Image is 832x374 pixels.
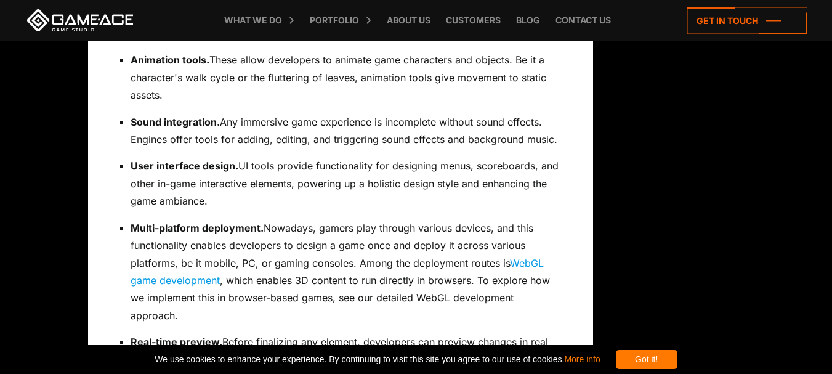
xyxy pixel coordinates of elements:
p: Any immersive game experience is incomplete without sound effects. Engines offer tools for adding... [131,113,562,148]
p: These allow developers to animate game characters and objects. Be it a character's walk cycle or ... [131,51,562,104]
strong: User interface design. [131,160,238,172]
span: We use cookies to enhance your experience. By continuing to visit this site you agree to our use ... [155,350,600,369]
strong: Multi-platform deployment. [131,222,264,234]
a: Get in touch [687,7,807,34]
a: More info [564,354,600,364]
p: UI tools provide functionality for designing menus, scoreboards, and other in-game interactive el... [131,157,562,209]
strong: Sound integration. [131,116,220,128]
strong: Real-time preview. [131,336,222,348]
div: Got it! [616,350,677,369]
strong: Animation tools. [131,54,209,66]
p: Nowadays, gamers play through various devices, and this functionality enables developers to desig... [131,219,562,325]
